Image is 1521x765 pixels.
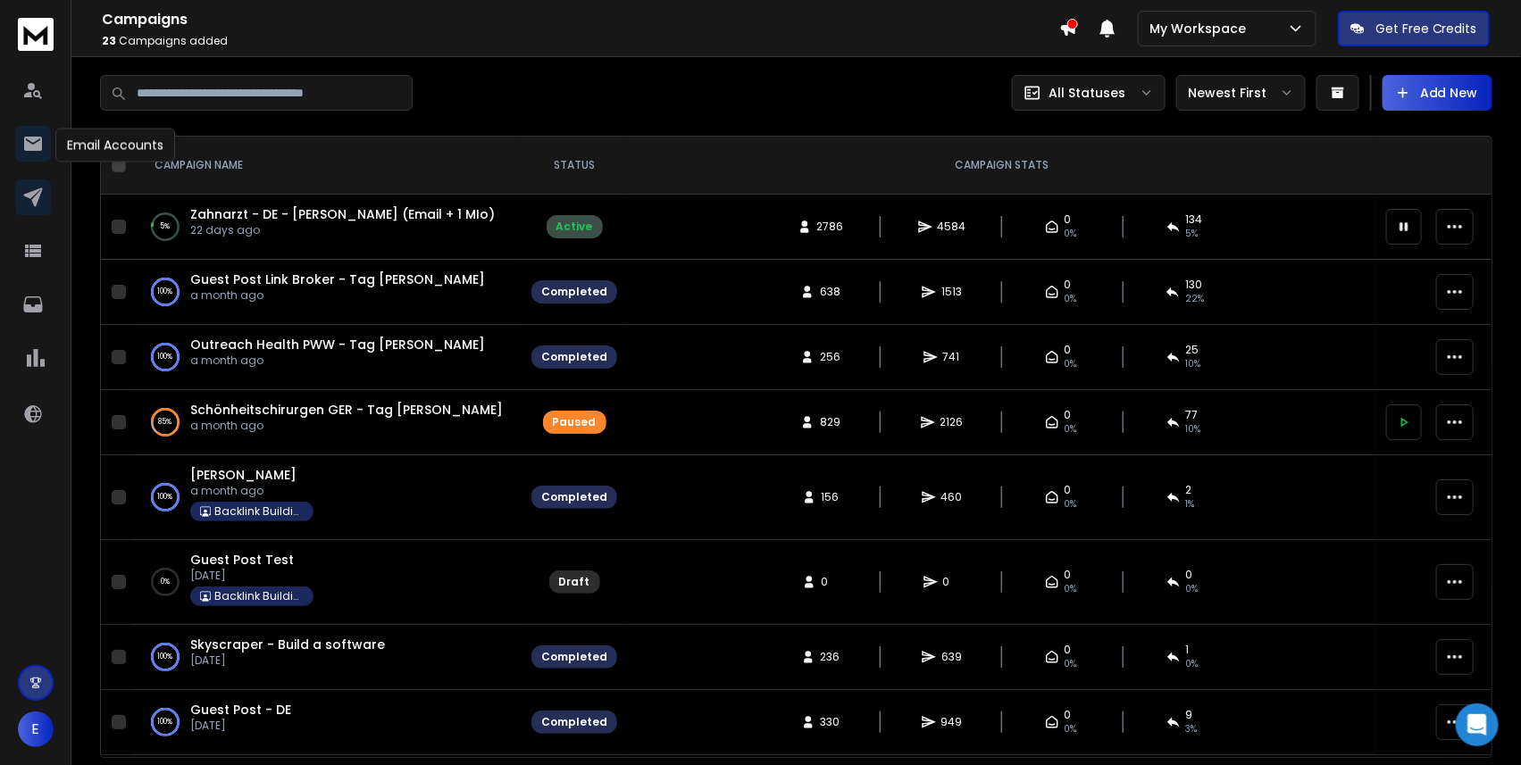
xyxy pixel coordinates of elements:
span: 10 % [1186,357,1201,371]
span: 0 [1065,708,1072,722]
p: 85 % [159,413,172,431]
span: 0% [1065,657,1077,671]
p: [DATE] [190,653,385,668]
th: CAMPAIGN STATS [628,137,1375,195]
span: 1 % [1186,497,1195,511]
div: Completed [541,715,607,729]
span: 9 [1186,708,1193,722]
span: 1513 [941,285,962,299]
button: Newest First [1176,75,1306,111]
span: 0 % [1186,657,1199,671]
span: 0% [1065,497,1077,511]
p: 22 days ago [190,223,495,237]
p: Get Free Credits [1375,20,1477,37]
p: 100 % [158,283,173,301]
span: 10 % [1186,422,1201,437]
td: 100%Skyscraper - Build a software[DATE] [133,625,521,690]
div: Active [556,220,593,234]
span: 0% [1065,722,1077,736]
span: 741 [943,350,961,364]
div: Completed [541,350,607,364]
div: Draft [559,575,590,589]
p: Backlink Building [214,504,304,519]
td: 100%Guest Post Link Broker - Tag [PERSON_NAME]a month ago [133,260,521,325]
span: 0 [1065,212,1072,227]
div: Open Intercom Messenger [1456,703,1499,746]
h1: Campaigns [102,9,1059,30]
span: 330 [821,715,840,729]
span: 0% [1065,292,1077,306]
a: Skyscraper - Build a software [190,636,385,653]
span: 25 [1186,343,1199,357]
span: 236 [821,650,840,664]
span: 3 % [1186,722,1198,736]
td: 100%Guest Post - DE[DATE] [133,690,521,755]
span: 130 [1185,278,1202,292]
p: [DATE] [190,719,291,733]
div: Paused [553,415,597,429]
span: 0 [822,575,840,589]
span: 1 [1186,643,1190,657]
button: E [18,711,54,747]
span: 23 [102,33,116,48]
span: 0 [1065,643,1072,657]
span: 0% [1186,582,1199,596]
span: 949 [941,715,963,729]
a: Guest Post - DE [190,701,291,719]
p: My Workspace [1149,20,1253,37]
p: a month ago [190,484,313,498]
span: 2126 [940,415,964,429]
span: 156 [822,490,840,504]
span: 639 [941,650,962,664]
span: 256 [820,350,840,364]
span: 0 [1186,568,1193,582]
span: 460 [941,490,963,504]
p: a month ago [190,288,485,303]
a: [PERSON_NAME] [190,466,297,484]
p: a month ago [190,419,503,433]
span: 0% [1065,357,1077,371]
span: 829 [820,415,840,429]
p: 100 % [158,713,173,731]
span: 22 % [1185,292,1204,306]
td: 85%Schönheitschirurgen GER - Tag [PERSON_NAME]a month ago [133,390,521,455]
span: 2 [1186,483,1192,497]
p: a month ago [190,353,485,368]
a: Schönheitschirurgen GER - Tag [PERSON_NAME] [190,401,503,419]
span: 4584 [938,220,966,234]
span: 0 [1065,483,1072,497]
p: Backlink Building [214,589,304,603]
span: 638 [820,285,840,299]
p: [DATE] [190,569,313,583]
button: Add New [1383,75,1492,111]
a: Zahnarzt - DE - [PERSON_NAME] (Email + 1 MIo) [190,205,495,223]
a: Outreach Health PWW - Tag [PERSON_NAME] [190,336,485,353]
span: 77 [1186,408,1199,422]
th: CAMPAIGN NAME [133,137,521,195]
p: 0 % [161,573,170,591]
span: 0 [1065,568,1072,582]
span: 5 % [1186,227,1199,241]
p: All Statuses [1049,84,1125,102]
span: 0 [1065,278,1072,292]
span: 0 [1065,343,1072,357]
td: 100%[PERSON_NAME]a month agoBacklink Building [133,455,521,540]
p: Campaigns added [102,34,1059,48]
p: 5 % [161,218,171,236]
span: Guest Post Test [190,551,294,569]
span: 2786 [817,220,844,234]
a: Guest Post Link Broker - Tag [PERSON_NAME] [190,270,485,288]
button: Get Free Credits [1338,11,1490,46]
span: 0 [943,575,961,589]
p: 100 % [158,348,173,366]
span: 134 [1186,212,1203,227]
span: 0 [1065,408,1072,422]
div: Completed [541,650,607,664]
p: 100 % [158,488,173,506]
